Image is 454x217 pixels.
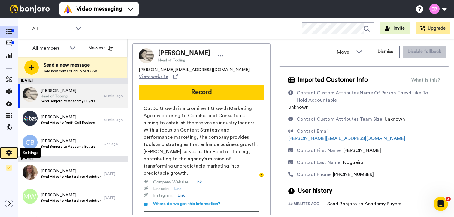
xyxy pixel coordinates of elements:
img: Checklist.svg [6,165,12,171]
span: [PERSON_NAME] [41,138,95,144]
span: [PERSON_NAME] [41,88,95,94]
span: Send Bonjoro to Academy Buyers [41,99,95,103]
span: Head of Tooling [158,58,210,63]
span: Send a new message [44,61,97,69]
span: Send Video to Audit Call Bookers [41,120,95,125]
button: Dismiss [371,46,400,58]
div: What is this? [411,76,440,84]
div: [DATE] [104,171,125,176]
div: 42 minutes ago [288,201,327,207]
div: 41 min. ago [104,94,125,98]
img: mw.png [23,189,38,204]
span: Unknown [288,105,309,110]
span: [PHONE_NUMBER] [333,172,374,177]
button: Record [139,85,264,100]
div: [DATE] [104,195,125,200]
div: 6 hr. ago [104,141,125,146]
span: OutDo Growth is a prominent Growth Marketing Agency catering to Coaches and Consultants aiming to... [144,105,259,177]
a: View website [139,73,178,80]
span: Send Video to Masterclass Registrants [41,174,101,179]
img: vm-color.svg [63,4,73,14]
a: Link [194,179,202,185]
span: Imported Customer Info [298,76,368,85]
span: Head of Tooling [41,94,95,99]
div: Contact Last Name [297,159,340,166]
span: [PERSON_NAME] [41,192,101,198]
span: Company Website : [153,179,189,185]
span: [PERSON_NAME] [41,168,101,174]
div: Send Bonjoro to Academy Buyers [327,200,401,207]
div: Contact First Name [297,147,341,154]
span: 3 [446,197,451,201]
img: cb.png [23,135,38,150]
a: Link [174,186,182,192]
div: Settings [20,148,41,158]
div: [DATE] [18,156,128,162]
span: Add new contact or upload CSV [44,69,97,73]
span: Send Video to Masterclass Registrants [41,198,101,203]
div: Contact Email [297,128,329,135]
img: 139d962d-19e5-4400-89e4-289e227c776a.jpg [23,87,38,102]
div: Contact Custom Attributes Team Size [297,116,382,123]
div: All members [32,45,67,52]
button: Invite [380,22,410,34]
div: 41 min. ago [104,117,125,122]
img: Image of Natalia Nogueira [139,48,154,63]
div: Tooltip anchor [259,172,264,178]
button: Upgrade [416,22,450,34]
span: Unknown [385,117,405,122]
button: Disable fallback [403,46,446,58]
img: bj-logo-header-white.svg [7,5,52,13]
div: Contact Phone [297,171,331,178]
div: Contact Custom Attributes Name Of Person Theyd Like To Hold Accountable [297,89,438,104]
iframe: Intercom live chat [434,197,448,211]
span: View website [139,73,168,80]
div: [DATE] [18,78,128,84]
span: Nogueira [343,160,364,165]
span: [PERSON_NAME] [41,114,95,120]
span: Where do we get this information? [153,202,220,206]
span: [PERSON_NAME] [158,49,210,58]
span: Move [337,49,353,56]
a: Link [177,192,185,198]
img: ed2968bb-b3ed-4f7d-9632-79551005ba39.jpg [23,165,38,180]
button: Newest [84,42,118,54]
span: [PERSON_NAME] [343,148,381,153]
a: [PERSON_NAME][EMAIL_ADDRESS][DOMAIN_NAME] [288,136,405,141]
span: Instagram : [153,192,173,198]
span: Linkedin : [153,186,169,192]
span: All [32,25,72,32]
span: [PERSON_NAME][EMAIL_ADDRESS][DOMAIN_NAME] [139,67,250,73]
img: ccbba84a-65a0-4e03-876d-5829904ce741.jpg [23,111,38,126]
span: Send Bonjoro to Academy Buyers [41,144,95,149]
span: Video messaging [76,5,122,13]
span: User history [298,186,332,195]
